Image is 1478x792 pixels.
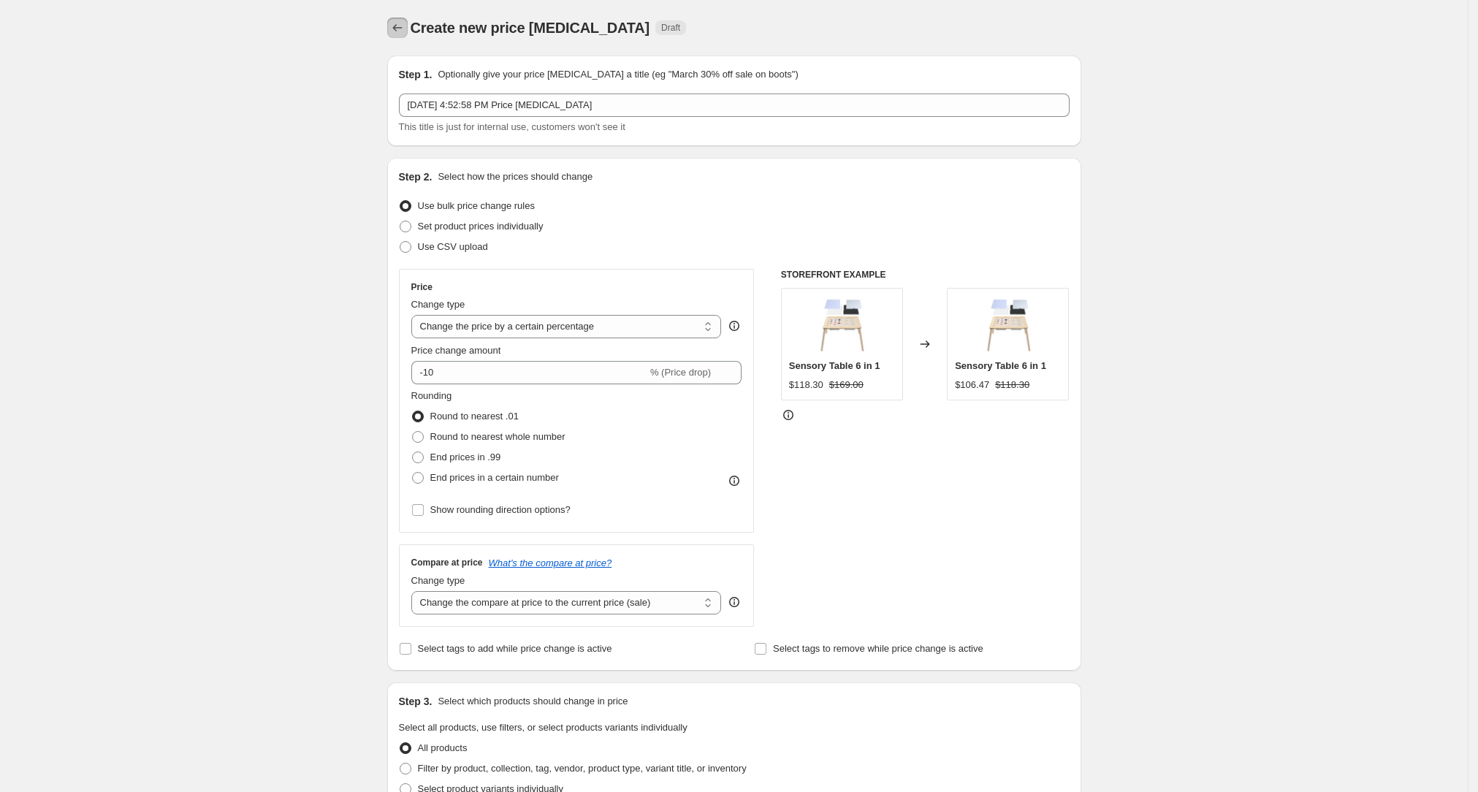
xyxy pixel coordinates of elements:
[955,378,989,392] div: $106.47
[430,452,501,462] span: End prices in .99
[418,763,747,774] span: Filter by product, collection, tag, vendor, product type, variant title, or inventory
[789,360,880,371] span: Sensory Table 6 in 1
[430,504,571,515] span: Show rounding direction options?
[399,722,687,733] span: Select all products, use filters, or select products variants individually
[399,170,433,184] h2: Step 2.
[411,557,483,568] h3: Compare at price
[438,67,798,82] p: Optionally give your price [MEDICAL_DATA] a title (eg "March 30% off sale on boots")
[418,643,612,654] span: Select tags to add while price change is active
[979,296,1037,354] img: sensory_table_6_in_1_80x.png
[727,319,742,333] div: help
[418,221,544,232] span: Set product prices individually
[438,694,628,709] p: Select which products should change in price
[955,360,1046,371] span: Sensory Table 6 in 1
[650,367,711,378] span: % (Price drop)
[387,18,408,38] button: Price change jobs
[418,742,468,753] span: All products
[411,575,465,586] span: Change type
[438,170,593,184] p: Select how the prices should change
[430,472,559,483] span: End prices in a certain number
[411,390,452,401] span: Rounding
[411,299,465,310] span: Change type
[418,241,488,252] span: Use CSV upload
[812,296,871,354] img: sensory_table_6_in_1_80x.png
[727,595,742,609] div: help
[773,643,983,654] span: Select tags to remove while price change is active
[430,411,519,422] span: Round to nearest .01
[829,378,864,392] strike: $169.00
[411,20,650,36] span: Create new price [MEDICAL_DATA]
[789,378,823,392] div: $118.30
[399,121,625,132] span: This title is just for internal use, customers won't see it
[995,378,1029,392] strike: $118.30
[399,67,433,82] h2: Step 1.
[430,431,565,442] span: Round to nearest whole number
[411,281,433,293] h3: Price
[489,557,612,568] button: What's the compare at price?
[411,345,501,356] span: Price change amount
[661,22,680,34] span: Draft
[399,694,433,709] h2: Step 3.
[399,94,1070,117] input: 30% off holiday sale
[418,200,535,211] span: Use bulk price change rules
[781,269,1070,281] h6: STOREFRONT EXAMPLE
[411,361,647,384] input: -15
